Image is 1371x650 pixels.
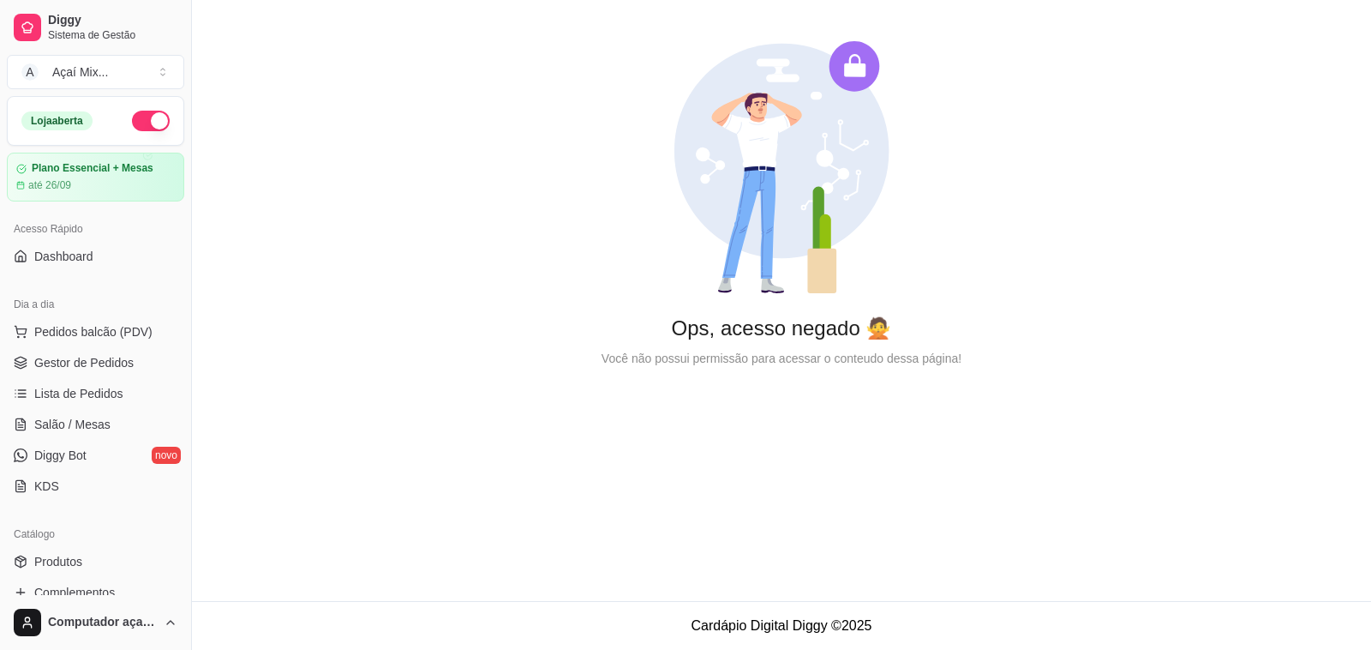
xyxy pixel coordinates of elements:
[7,291,184,318] div: Dia a dia
[7,579,184,606] a: Complementos
[219,315,1344,342] div: Ops, acesso negado 🙅
[28,178,71,192] article: até 26/09
[219,349,1344,368] div: Você não possui permissão para acessar o conteudo dessa página!
[7,411,184,438] a: Salão / Mesas
[48,28,177,42] span: Sistema de Gestão
[7,548,184,575] a: Produtos
[21,111,93,130] div: Loja aberta
[34,385,123,402] span: Lista de Pedidos
[34,416,111,433] span: Salão / Mesas
[7,472,184,500] a: KDS
[34,478,59,495] span: KDS
[48,615,157,630] span: Computador açaí Mix
[34,447,87,464] span: Diggy Bot
[132,111,170,131] button: Alterar Status
[7,318,184,346] button: Pedidos balcão (PDV)
[34,584,115,601] span: Complementos
[32,162,153,175] article: Plano Essencial + Mesas
[7,153,184,202] a: Plano Essencial + Mesasaté 26/09
[34,248,93,265] span: Dashboard
[52,63,108,81] div: Açaí Mix ...
[7,243,184,270] a: Dashboard
[21,63,39,81] span: A
[48,13,177,28] span: Diggy
[34,354,134,371] span: Gestor de Pedidos
[34,323,153,340] span: Pedidos balcão (PDV)
[7,349,184,376] a: Gestor de Pedidos
[7,442,184,469] a: Diggy Botnovo
[7,521,184,548] div: Catálogo
[34,553,82,570] span: Produtos
[7,215,184,243] div: Acesso Rápido
[7,7,184,48] a: DiggySistema de Gestão
[192,601,1371,650] footer: Cardápio Digital Diggy © 2025
[7,602,184,643] button: Computador açaí Mix
[7,380,184,407] a: Lista de Pedidos
[7,55,184,89] button: Select a team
